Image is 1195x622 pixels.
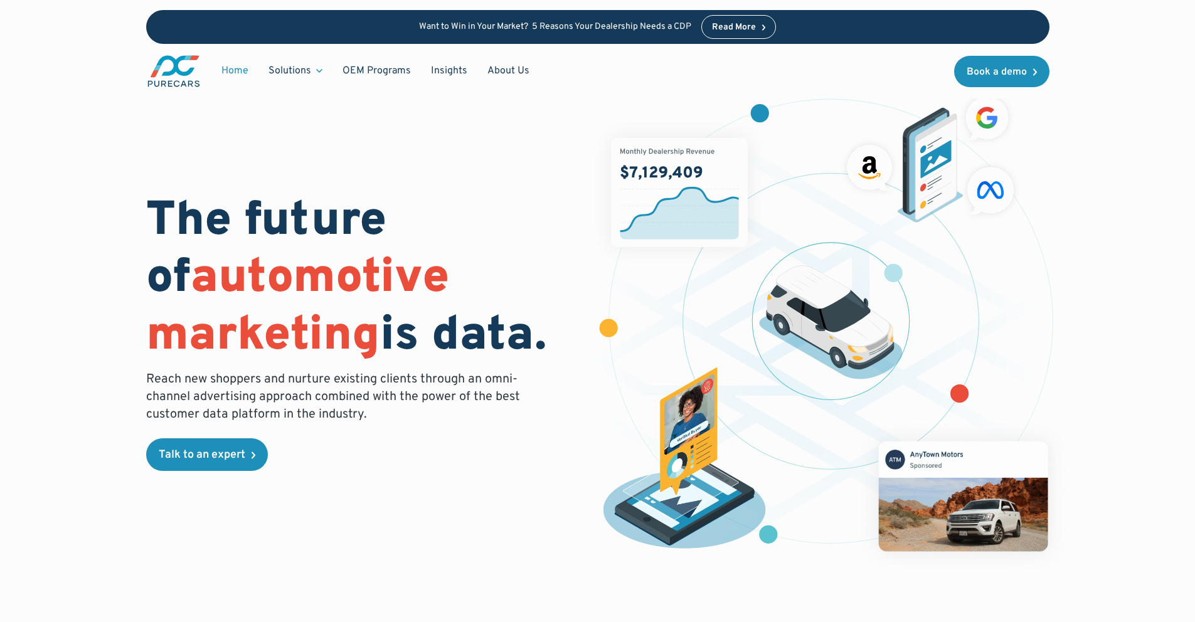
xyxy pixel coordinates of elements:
img: ads on social media and advertising partners [841,90,1021,223]
img: persona of a buyer [591,367,778,554]
a: Read More [701,15,777,39]
span: automotive marketing [146,249,449,366]
img: mockup of facebook post [855,418,1071,574]
img: illustration of a vehicle [759,265,903,379]
a: Insights [421,59,477,83]
div: Read More [712,23,756,32]
h1: The future of is data. [146,194,583,366]
img: chart showing monthly dealership revenue of $7m [611,138,748,247]
div: Solutions [258,59,332,83]
div: Book a demo [967,67,1027,77]
a: main [146,54,201,88]
a: Book a demo [954,56,1049,87]
img: purecars logo [146,54,201,88]
p: Reach new shoppers and nurture existing clients through an omni-channel advertising approach comb... [146,371,528,423]
a: Talk to an expert [146,438,268,471]
p: Want to Win in Your Market? 5 Reasons Your Dealership Needs a CDP [419,22,691,33]
a: About Us [477,59,539,83]
div: Talk to an expert [159,450,245,461]
a: OEM Programs [332,59,421,83]
a: Home [211,59,258,83]
div: Solutions [268,64,311,78]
